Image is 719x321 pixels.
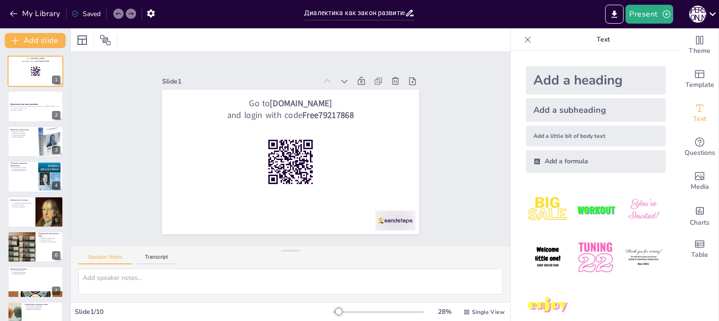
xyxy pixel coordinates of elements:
[78,254,132,264] button: Speaker Notes
[10,198,33,201] p: Диалектика в истории
[12,273,60,275] p: Влияние на восприятие
[12,206,33,208] p: Исторические примеры
[10,162,35,167] p: Основные принципы диалектики
[526,236,570,279] img: 4.jpeg
[433,307,456,316] div: 28 %
[75,33,90,48] div: Layout
[52,251,60,260] div: 6
[573,188,617,232] img: 2.jpeg
[10,57,60,60] p: Go to
[52,76,60,84] div: 1
[472,308,505,316] span: Single View
[10,268,60,270] p: Критика диалектики
[75,307,333,316] div: Slide 1 / 10
[691,182,709,192] span: Media
[622,236,666,279] img: 6.jpeg
[8,231,63,262] div: https://cdn.sendsteps.com/images/logo/sendsteps_logo_white.pnghttps://cdn.sendsteps.com/images/lo...
[52,216,60,225] div: 5
[40,239,60,241] p: Динамика изменения
[8,56,63,87] div: https://cdn.sendsteps.com/images/logo/sendsteps_logo_white.pnghttps://cdn.sendsteps.com/images/lo...
[12,170,35,172] p: Применение принципов
[71,9,101,18] div: Saved
[40,237,60,239] p: Влияние на научный метод
[681,62,719,96] div: Add ready made slides
[10,103,38,105] strong: Диалектика как закон развития
[136,254,178,264] button: Transcript
[12,135,35,136] p: Изучение противоречий
[175,109,406,121] p: and login with code
[26,307,60,309] p: Новые области применения
[8,126,63,157] div: https://cdn.sendsteps.com/images/logo/sendsteps_logo_white.pnghttps://cdn.sendsteps.com/images/lo...
[100,34,111,46] span: Position
[12,133,35,135] p: Применение диалектики
[10,105,60,109] p: В данной презентации мы рассмотрим концепции диалектики Г.[PERSON_NAME] и её роль как основного з...
[681,28,719,62] div: Change the overall theme
[162,77,317,86] div: Slide 1
[691,250,708,260] span: Table
[38,232,60,237] p: Применение диалектики в науке
[526,150,666,173] div: Add a formula
[526,98,666,122] div: Add a subheading
[12,136,35,138] p: Развитие мышления
[12,270,60,272] p: Аргументы критиков
[12,204,33,206] p: Влияние на общество
[690,218,710,228] span: Charts
[622,188,666,232] img: 3.jpeg
[10,128,35,131] p: Введение в диалектику
[8,91,63,122] div: https://cdn.sendsteps.com/images/logo/sendsteps_logo_white.pnghttps://cdn.sendsteps.com/images/lo...
[10,60,60,63] p: and login with code
[681,96,719,130] div: Add text boxes
[526,188,570,232] img: 1.jpeg
[681,130,719,164] div: Get real-time input from your audience
[681,232,719,266] div: Add a table
[26,305,60,307] p: Переосмысление диалектики
[12,131,35,133] p: Введение в диалектику
[573,236,617,279] img: 5.jpeg
[12,271,60,273] p: Ограничения диалектики
[689,6,706,23] div: И [PERSON_NAME]
[526,126,666,146] div: Add a little bit of body text
[681,198,719,232] div: Add charts and graphs
[685,80,714,90] span: Template
[31,58,45,60] strong: [DOMAIN_NAME]
[7,6,64,21] button: My Library
[304,6,405,20] input: Insert title
[52,181,60,190] div: 4
[8,196,63,228] div: https://cdn.sendsteps.com/images/logo/sendsteps_logo_white.pnghttps://cdn.sendsteps.com/images/lo...
[685,148,715,158] span: Questions
[40,241,60,243] p: Применение в исследованиях
[26,308,60,310] p: Влияние на современность
[270,97,332,109] strong: [DOMAIN_NAME]
[12,168,35,170] p: Разрешение противоречий
[52,146,60,154] div: 3
[52,111,60,119] div: 2
[12,202,33,204] p: Столкновение противоположностей
[689,46,710,56] span: Theme
[302,110,354,121] strong: Free79217868
[689,5,706,24] button: И [PERSON_NAME]
[8,161,63,192] div: https://cdn.sendsteps.com/images/logo/sendsteps_logo_white.pnghttps://cdn.sendsteps.com/images/lo...
[625,5,673,24] button: Present
[10,109,60,111] p: Generated with [URL]
[693,114,706,124] span: Text
[175,97,406,109] p: Go to
[8,266,63,297] div: 7
[526,66,666,94] div: Add a heading
[52,287,60,295] div: 7
[535,28,671,51] p: Text
[681,164,719,198] div: Add images, graphics, shapes or video
[24,303,60,305] p: Современные интерпретации
[605,5,624,24] button: Export to PowerPoint
[5,33,66,48] button: Add slide
[12,167,35,169] p: Тезис, антитезис и синтез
